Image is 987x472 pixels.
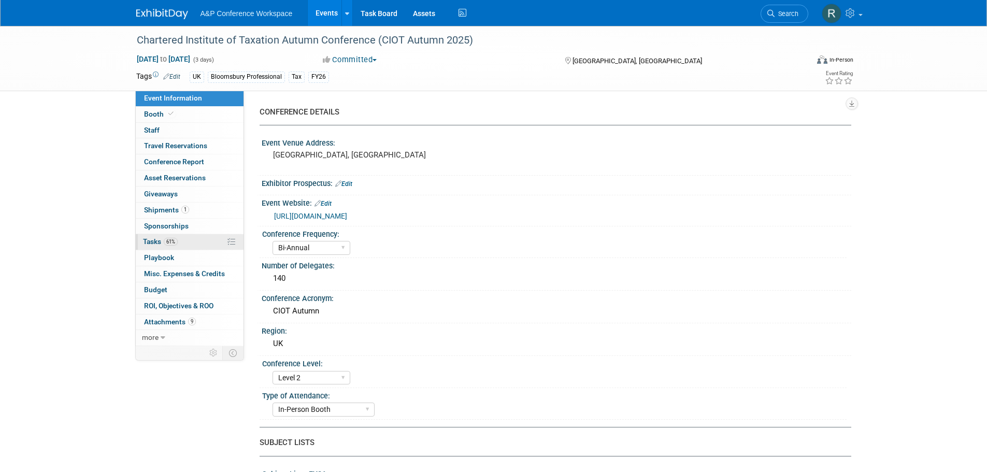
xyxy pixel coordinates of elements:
[136,170,244,186] a: Asset Reservations
[335,180,352,188] a: Edit
[308,71,329,82] div: FY26
[136,187,244,202] a: Giveaways
[144,222,189,230] span: Sponsorships
[136,91,244,106] a: Event Information
[136,71,180,83] td: Tags
[136,54,191,64] span: [DATE] [DATE]
[289,71,305,82] div: Tax
[260,437,843,448] div: SUBJECT LISTS
[144,190,178,198] span: Giveaways
[144,141,207,150] span: Travel Reservations
[144,285,167,294] span: Budget
[273,150,496,160] pre: [GEOGRAPHIC_DATA], [GEOGRAPHIC_DATA]
[181,206,189,213] span: 1
[208,71,285,82] div: Bloomsbury Professional
[136,298,244,314] a: ROI, Objectives & ROO
[143,237,178,246] span: Tasks
[222,346,244,360] td: Toggle Event Tabs
[144,126,160,134] span: Staff
[144,302,213,310] span: ROI, Objectives & ROO
[192,56,214,63] span: (3 days)
[136,203,244,218] a: Shipments1
[262,323,851,336] div: Region:
[136,123,244,138] a: Staff
[144,110,176,118] span: Booth
[269,303,843,319] div: CIOT Autumn
[144,158,204,166] span: Conference Report
[201,9,293,18] span: A&P Conference Workspace
[262,388,847,401] div: Type of Attendance:
[314,200,332,207] a: Edit
[144,318,196,326] span: Attachments
[144,269,225,278] span: Misc. Expenses & Credits
[262,176,851,189] div: Exhibitor Prospectus:
[144,174,206,182] span: Asset Reservations
[136,234,244,250] a: Tasks61%
[761,5,808,23] a: Search
[269,270,843,287] div: 140
[144,94,202,102] span: Event Information
[144,206,189,214] span: Shipments
[163,73,180,80] a: Edit
[136,154,244,170] a: Conference Report
[274,212,347,220] a: [URL][DOMAIN_NAME]
[136,282,244,298] a: Budget
[822,4,841,23] img: Rebecca Callow
[168,111,174,117] i: Booth reservation complete
[133,31,793,50] div: Chartered Institute of Taxation Autumn Conference (CIOT Autumn 2025)
[136,9,188,19] img: ExhibitDay
[136,138,244,154] a: Travel Reservations
[144,253,174,262] span: Playbook
[142,333,159,341] span: more
[164,238,178,246] span: 61%
[573,57,702,65] span: [GEOGRAPHIC_DATA], [GEOGRAPHIC_DATA]
[262,291,851,304] div: Conference Acronym:
[159,55,168,63] span: to
[319,54,381,65] button: Committed
[136,314,244,330] a: Attachments9
[829,56,853,64] div: In-Person
[817,55,827,64] img: Format-Inperson.png
[190,71,204,82] div: UK
[775,10,798,18] span: Search
[136,219,244,234] a: Sponsorships
[262,135,851,148] div: Event Venue Address:
[136,266,244,282] a: Misc. Expenses & Credits
[825,71,853,76] div: Event Rating
[136,250,244,266] a: Playbook
[262,356,847,369] div: Conference Level:
[136,330,244,346] a: more
[262,195,851,209] div: Event Website:
[205,346,223,360] td: Personalize Event Tab Strip
[188,318,196,325] span: 9
[262,226,847,239] div: Conference Frequency:
[747,54,854,69] div: Event Format
[269,336,843,352] div: UK
[262,258,851,271] div: Number of Delegates:
[136,107,244,122] a: Booth
[260,107,843,118] div: CONFERENCE DETAILS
